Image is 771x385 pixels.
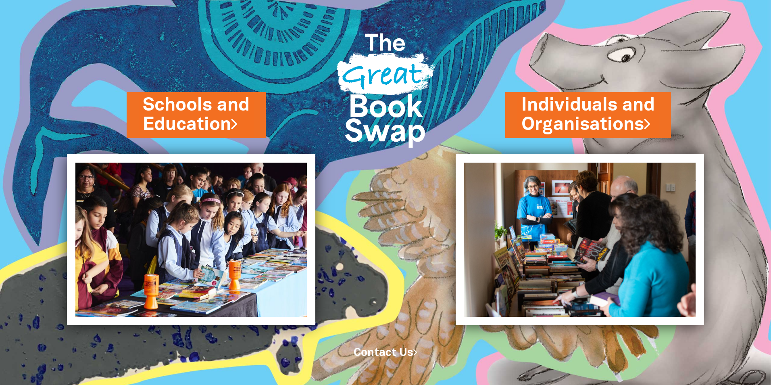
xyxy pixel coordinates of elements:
a: Individuals andOrganisations [521,92,655,137]
img: Individuals and Organisations [456,154,704,325]
a: Contact Us [354,348,417,358]
a: Schools andEducation [143,92,250,137]
img: Great Bookswap logo [327,10,444,164]
img: Schools and Education [67,154,315,325]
